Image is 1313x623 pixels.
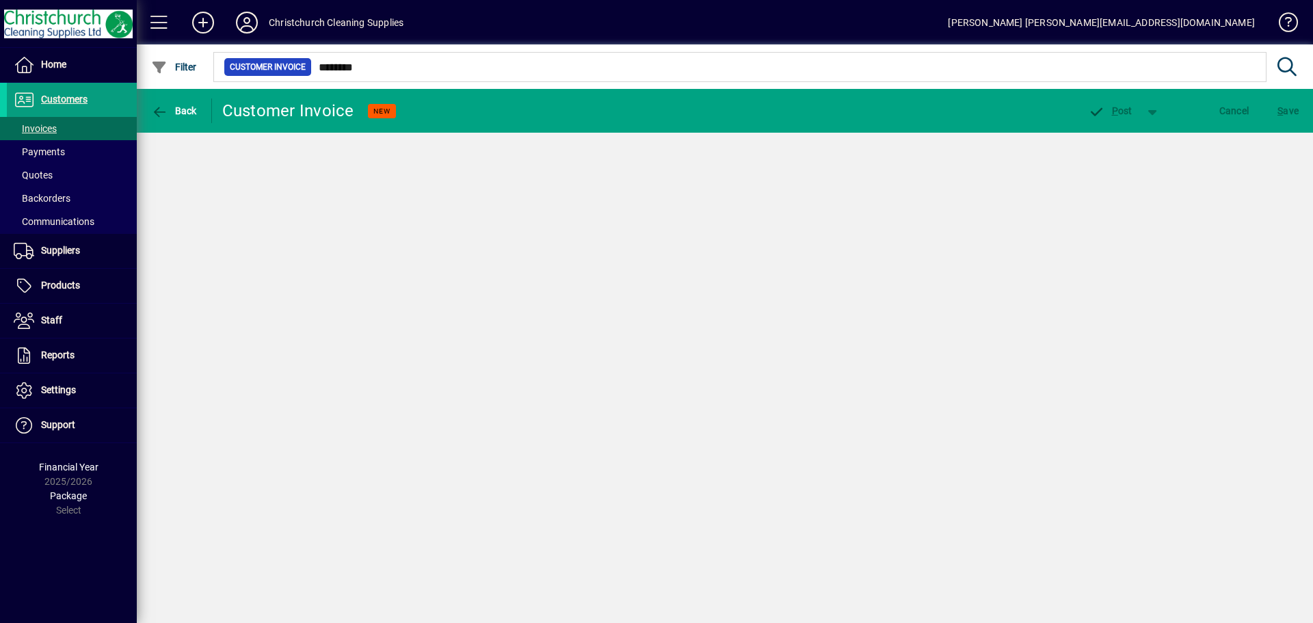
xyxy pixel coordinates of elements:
span: Package [50,490,87,501]
button: Post [1081,98,1139,123]
span: Settings [41,384,76,395]
a: Knowledge Base [1269,3,1296,47]
span: Filter [151,62,197,72]
span: Support [41,419,75,430]
div: [PERSON_NAME] [PERSON_NAME][EMAIL_ADDRESS][DOMAIN_NAME] [948,12,1255,34]
button: Save [1274,98,1302,123]
a: Home [7,48,137,82]
span: NEW [373,107,390,116]
app-page-header-button: Back [137,98,212,123]
button: Profile [225,10,269,35]
a: Suppliers [7,234,137,268]
span: Invoices [14,123,57,134]
button: Add [181,10,225,35]
a: Support [7,408,137,442]
a: Settings [7,373,137,408]
span: Products [41,280,80,291]
span: ave [1277,100,1299,122]
span: Reports [41,349,75,360]
span: Suppliers [41,245,80,256]
a: Payments [7,140,137,163]
span: Payments [14,146,65,157]
a: Staff [7,304,137,338]
span: Backorders [14,193,70,204]
span: ost [1088,105,1132,116]
div: Customer Invoice [222,100,354,122]
a: Products [7,269,137,303]
span: Staff [41,315,62,326]
a: Reports [7,339,137,373]
a: Quotes [7,163,137,187]
span: Home [41,59,66,70]
button: Filter [148,55,200,79]
span: Quotes [14,170,53,181]
div: Christchurch Cleaning Supplies [269,12,403,34]
span: Customers [41,94,88,105]
a: Backorders [7,187,137,210]
span: P [1112,105,1118,116]
span: S [1277,105,1283,116]
span: Financial Year [39,462,98,473]
a: Invoices [7,117,137,140]
button: Back [148,98,200,123]
span: Back [151,105,197,116]
span: Communications [14,216,94,227]
a: Communications [7,210,137,233]
span: Customer Invoice [230,60,306,74]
